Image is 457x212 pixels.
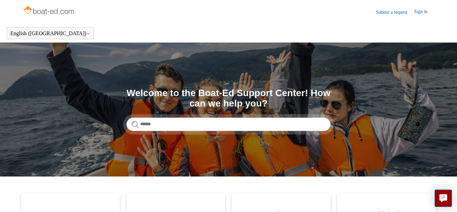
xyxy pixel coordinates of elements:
[435,190,452,207] button: Live chat
[376,9,414,16] a: Submit a request
[10,30,90,37] button: English ([GEOGRAPHIC_DATA])
[414,8,434,16] a: Sign in
[23,4,76,17] img: Boat-Ed Help Center home page
[126,88,331,109] h1: Welcome to the Boat-Ed Support Center! How can we help you?
[126,118,331,131] input: Search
